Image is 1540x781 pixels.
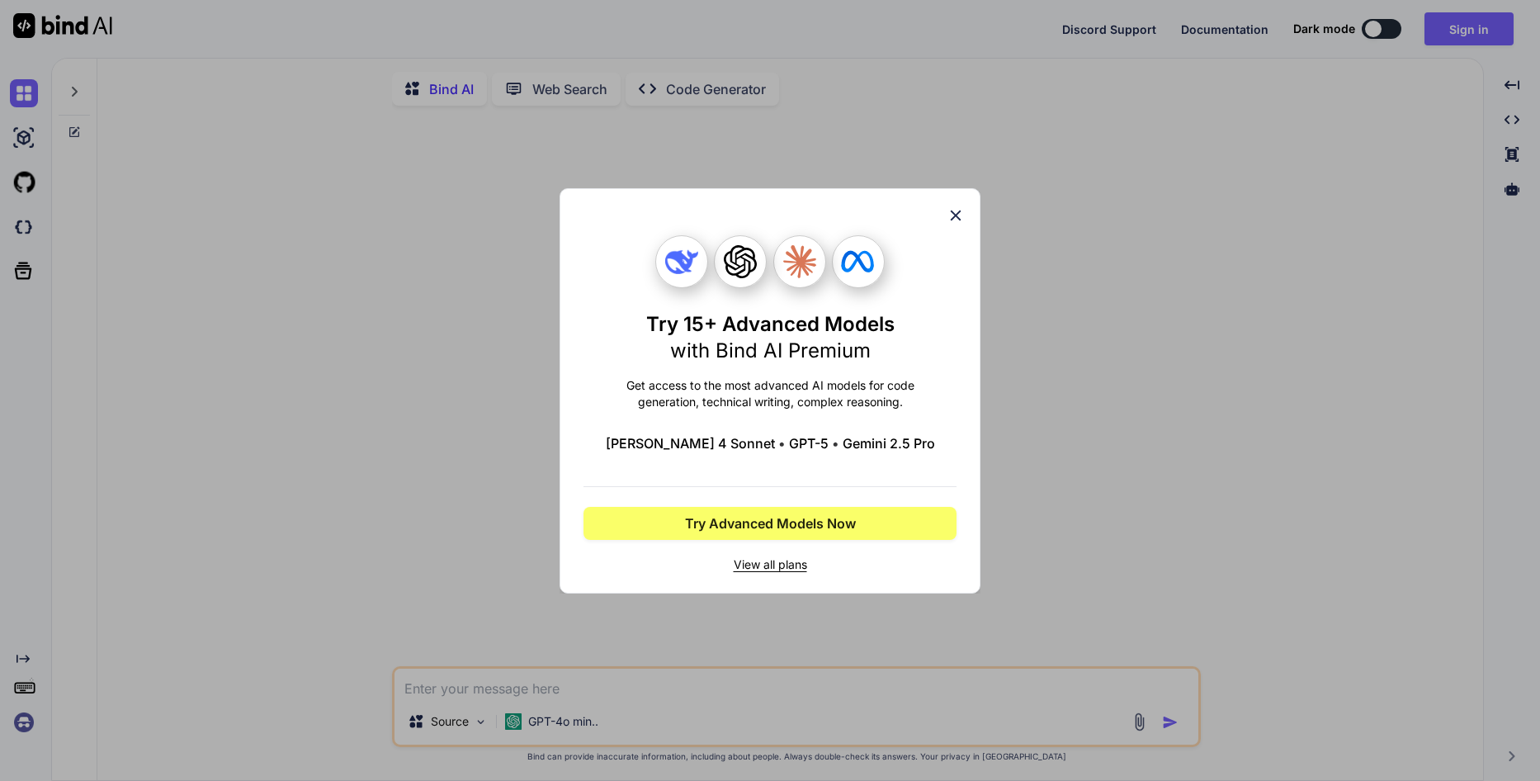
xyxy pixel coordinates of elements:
[606,433,775,453] span: [PERSON_NAME] 4 Sonnet
[646,311,895,364] h1: Try 15+ Advanced Models
[670,338,871,362] span: with Bind AI Premium
[778,433,786,453] span: •
[583,377,957,410] p: Get access to the most advanced AI models for code generation, technical writing, complex reasoning.
[832,433,839,453] span: •
[685,514,856,533] span: Try Advanced Models Now
[583,556,957,573] span: View all plans
[665,245,698,278] img: Deepseek
[789,433,829,453] span: GPT-5
[583,507,957,540] button: Try Advanced Models Now
[843,433,935,453] span: Gemini 2.5 Pro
